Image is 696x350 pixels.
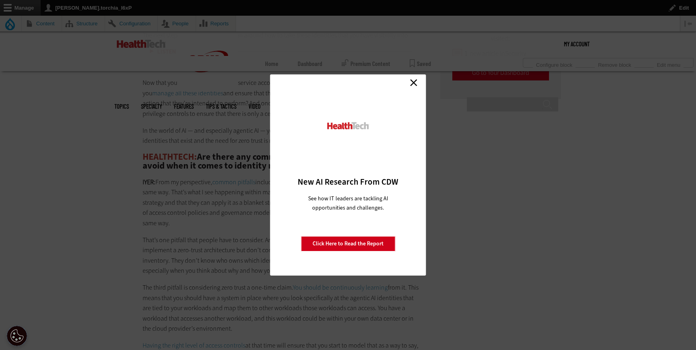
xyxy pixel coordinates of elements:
h3: New AI Research From CDW [284,176,412,187]
div: Cookie Settings [7,326,27,346]
button: Open Preferences [7,326,27,346]
a: Click Here to Read the Report [301,236,395,251]
a: Close [408,76,420,89]
img: HealthTech_0_0.png [326,121,370,130]
p: See how IT leaders are tackling AI opportunities and challenges. [298,194,398,212]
